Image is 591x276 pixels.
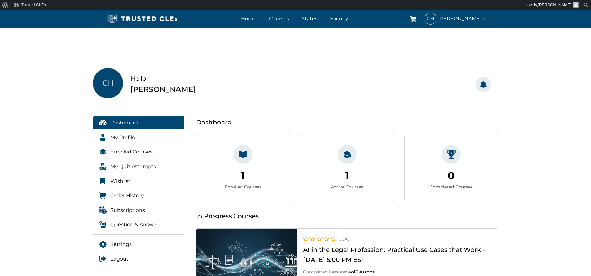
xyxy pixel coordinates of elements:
a: Home [239,14,258,23]
div: Enrolled Courses [225,183,262,190]
span: [PERSON_NAME] [438,14,487,23]
span: Enrolled Courses [110,148,153,156]
a: Enrolled Courses [93,145,184,158]
span: Settings [110,240,132,248]
div: Active Courses [331,183,363,190]
div: [PERSON_NAME] [130,83,196,95]
div: In Progress Courses [196,211,498,221]
a: Courses [267,14,291,23]
a: Dashboard [93,116,184,129]
a: Subscriptions [93,204,184,217]
span: My Quiz Attempts [110,163,156,171]
img: Trusted CLEs [105,14,180,23]
a: My Quiz Attempts [93,160,184,173]
a: My Profile [93,131,184,144]
a: Settings [93,238,184,251]
div: 0 [448,168,455,183]
span: CH [93,68,123,98]
span: Logout [110,255,129,263]
a: Logout [93,253,184,266]
div: Dashboard [196,117,498,127]
span: Subscriptions [110,206,145,214]
span: Dashboard [110,119,138,127]
span: [PERSON_NAME] [538,3,571,7]
span: CH [425,13,436,24]
a: Order History [93,189,184,202]
a: Faculty [329,14,350,23]
a: States [300,14,319,23]
a: Question & Answer [93,218,184,231]
div: Completed Courses [430,183,473,190]
div: 1 [345,168,349,183]
span: My Profile [110,133,135,142]
a: Wishlist [93,175,184,188]
div: Hello, [130,73,196,83]
span: Order History [110,192,144,200]
div: 1 [241,168,245,183]
span: Wishlist [110,177,130,185]
span: Question & Answer [110,221,158,229]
